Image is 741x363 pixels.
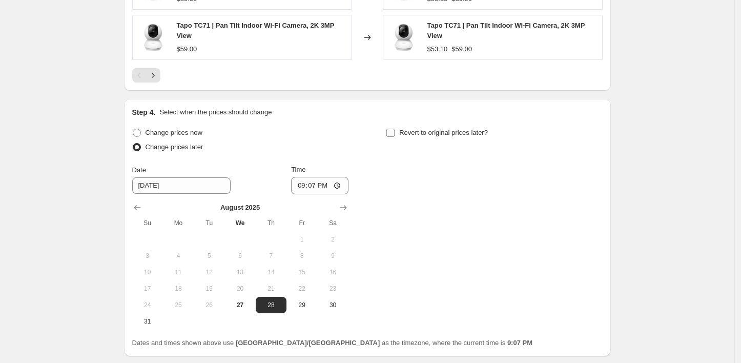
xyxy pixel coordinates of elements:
span: Dates and times shown above use as the timezone, where the current time is [132,339,533,347]
span: 3 [136,252,159,260]
button: Tuesday August 12 2025 [194,264,224,280]
input: 8/27/2025 [132,177,231,194]
button: Friday August 1 2025 [286,231,317,248]
span: 30 [321,301,344,309]
button: Saturday August 2 2025 [317,231,348,248]
button: Saturday August 16 2025 [317,264,348,280]
span: 1 [291,235,313,244]
span: 29 [291,301,313,309]
span: 20 [229,285,251,293]
div: $59.00 [177,44,197,54]
button: Sunday August 17 2025 [132,280,163,297]
button: Friday August 22 2025 [286,280,317,297]
span: 16 [321,268,344,276]
button: Sunday August 3 2025 [132,248,163,264]
span: 19 [198,285,220,293]
span: We [229,219,251,227]
p: Select when the prices should change [159,107,272,117]
th: Friday [286,215,317,231]
th: Sunday [132,215,163,231]
nav: Pagination [132,68,160,83]
span: 23 [321,285,344,293]
span: 15 [291,268,313,276]
th: Saturday [317,215,348,231]
span: 27 [229,301,251,309]
span: 24 [136,301,159,309]
span: 4 [167,252,190,260]
button: Thursday August 28 2025 [256,297,286,313]
button: Sunday August 24 2025 [132,297,163,313]
span: Change prices now [146,129,202,136]
b: 9:07 PM [507,339,532,347]
span: 13 [229,268,251,276]
img: TC71_80x.png [138,22,169,53]
span: Fr [291,219,313,227]
span: 25 [167,301,190,309]
button: Thursday August 14 2025 [256,264,286,280]
span: 26 [198,301,220,309]
th: Wednesday [224,215,255,231]
span: 31 [136,317,159,326]
button: Wednesday August 6 2025 [224,248,255,264]
button: Saturday August 9 2025 [317,248,348,264]
button: Saturday August 23 2025 [317,280,348,297]
span: 28 [260,301,282,309]
button: Wednesday August 20 2025 [224,280,255,297]
th: Monday [163,215,194,231]
span: 10 [136,268,159,276]
button: Saturday August 30 2025 [317,297,348,313]
span: Revert to original prices later? [399,129,488,136]
span: 22 [291,285,313,293]
th: Tuesday [194,215,224,231]
span: Su [136,219,159,227]
span: 8 [291,252,313,260]
span: 21 [260,285,282,293]
span: 7 [260,252,282,260]
input: 12:00 [291,177,348,194]
button: Monday August 11 2025 [163,264,194,280]
strike: $59.00 [451,44,472,54]
span: 12 [198,268,220,276]
th: Thursday [256,215,286,231]
button: Friday August 8 2025 [286,248,317,264]
button: Today Wednesday August 27 2025 [224,297,255,313]
button: Sunday August 31 2025 [132,313,163,330]
span: Tapo TC71 | Pan Tilt Indoor Wi-Fi Camera, 2K 3MP View [427,22,585,39]
span: 5 [198,252,220,260]
span: 2 [321,235,344,244]
span: Th [260,219,282,227]
span: Mo [167,219,190,227]
span: Date [132,166,146,174]
span: Sa [321,219,344,227]
span: Time [291,166,305,173]
span: 17 [136,285,159,293]
img: TC71_80x.png [388,22,419,53]
span: 18 [167,285,190,293]
span: 9 [321,252,344,260]
button: Show previous month, July 2025 [130,200,145,215]
button: Thursday August 21 2025 [256,280,286,297]
span: Tapo TC71 | Pan Tilt Indoor Wi-Fi Camera, 2K 3MP View [177,22,335,39]
button: Sunday August 10 2025 [132,264,163,280]
button: Next [146,68,160,83]
button: Tuesday August 5 2025 [194,248,224,264]
div: $53.10 [427,44,448,54]
button: Friday August 15 2025 [286,264,317,280]
span: 11 [167,268,190,276]
button: Monday August 18 2025 [163,280,194,297]
button: Show next month, September 2025 [336,200,351,215]
span: Change prices later [146,143,203,151]
span: 14 [260,268,282,276]
span: Tu [198,219,220,227]
button: Tuesday August 26 2025 [194,297,224,313]
button: Tuesday August 19 2025 [194,280,224,297]
b: [GEOGRAPHIC_DATA]/[GEOGRAPHIC_DATA] [236,339,380,347]
h2: Step 4. [132,107,156,117]
button: Monday August 25 2025 [163,297,194,313]
button: Wednesday August 13 2025 [224,264,255,280]
button: Thursday August 7 2025 [256,248,286,264]
button: Friday August 29 2025 [286,297,317,313]
span: 6 [229,252,251,260]
button: Monday August 4 2025 [163,248,194,264]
